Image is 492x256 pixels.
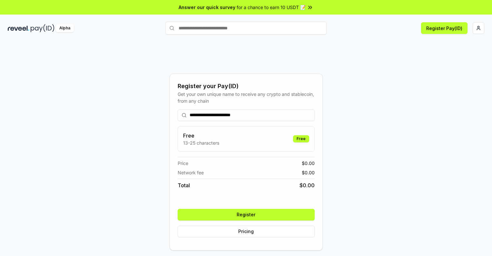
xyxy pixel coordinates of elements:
[178,209,315,220] button: Register
[183,132,219,139] h3: Free
[300,181,315,189] span: $ 0.00
[56,24,74,32] div: Alpha
[237,4,306,11] span: for a chance to earn 10 USDT 📝
[178,160,188,167] span: Price
[178,82,315,91] div: Register your Pay(ID)
[179,4,235,11] span: Answer our quick survey
[178,226,315,237] button: Pricing
[178,91,315,104] div: Get your own unique name to receive any crypto and stablecoin, from any chain
[302,169,315,176] span: $ 0.00
[178,169,204,176] span: Network fee
[293,135,309,142] div: Free
[8,24,29,32] img: reveel_dark
[178,181,190,189] span: Total
[183,139,219,146] p: 13-25 characters
[31,24,54,32] img: pay_id
[302,160,315,167] span: $ 0.00
[421,22,467,34] button: Register Pay(ID)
